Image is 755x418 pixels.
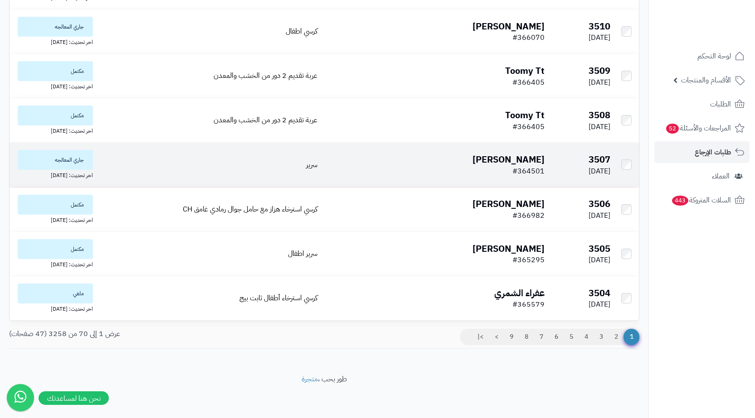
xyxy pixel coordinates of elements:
div: اخر تحديث: [DATE] [13,37,93,46]
span: ملغي [18,283,93,303]
a: كرسي استرخاء هزاز مع حامل جوال رمادي غامق CH [183,204,317,215]
a: متجرة [302,374,318,384]
b: 3510 [589,19,610,33]
b: [PERSON_NAME] [472,242,545,255]
b: 3508 [589,108,610,122]
span: 1 [623,329,639,345]
b: 3504 [589,286,610,300]
div: عرض 1 إلى 70 من 3258 (47 صفحات) [2,329,324,339]
div: اخر تحديث: [DATE] [13,170,93,179]
span: مكتمل [18,61,93,81]
b: [PERSON_NAME] [472,197,545,211]
a: 7 [534,329,549,345]
span: مكتمل [18,195,93,215]
a: عربة تقديم 2 دور من الخشب والمعدن [214,70,317,81]
a: العملاء [654,165,750,187]
span: العملاء [712,170,730,183]
div: اخر تحديث: [DATE] [13,303,93,313]
a: 6 [549,329,564,345]
span: [DATE] [589,299,610,310]
a: كرسي استرخاء أطفال ثابت بيج [239,293,317,303]
a: 5 [564,329,579,345]
b: Toomy Tt [505,64,545,77]
b: 3505 [589,242,610,255]
b: عفراء الشمري [494,286,545,300]
span: لوحة التحكم [697,50,731,62]
a: > [489,329,504,345]
span: #366405 [512,77,545,88]
span: المراجعات والأسئلة [665,122,731,135]
b: 3506 [589,197,610,211]
b: 3507 [589,153,610,166]
span: [DATE] [589,32,610,43]
a: 4 [579,329,594,345]
span: 443 [672,196,688,206]
span: #366982 [512,210,545,221]
span: الطلبات [710,98,731,111]
a: كرسي اطفال [286,26,317,37]
span: #365579 [512,299,545,310]
a: الطلبات [654,93,750,115]
b: 3509 [589,64,610,77]
span: #366070 [512,32,545,43]
span: الأقسام والمنتجات [681,74,731,86]
span: [DATE] [589,77,610,88]
span: #365295 [512,255,545,265]
a: 9 [504,329,519,345]
span: #366405 [512,121,545,132]
span: جاري المعالجه [18,17,93,37]
a: 8 [519,329,534,345]
a: 3 [594,329,609,345]
span: [DATE] [589,166,610,177]
span: [DATE] [589,121,610,132]
div: اخر تحديث: [DATE] [13,259,93,269]
div: اخر تحديث: [DATE] [13,125,93,135]
a: لوحة التحكم [654,45,750,67]
a: طلبات الإرجاع [654,141,750,163]
a: >| [472,329,489,345]
a: المراجعات والأسئلة52 [654,117,750,139]
a: سرير [306,159,317,170]
b: Toomy Tt [505,108,545,122]
span: السلات المتروكة [671,194,731,207]
span: [DATE] [589,255,610,265]
span: جاري المعالجه [18,150,93,170]
div: اخر تحديث: [DATE] [13,81,93,91]
b: [PERSON_NAME] [472,19,545,33]
b: [PERSON_NAME] [472,153,545,166]
span: مكتمل [18,239,93,259]
span: 52 [666,124,679,134]
a: 2 [609,329,624,345]
span: [DATE] [589,210,610,221]
a: السلات المتروكة443 [654,189,750,211]
span: مكتمل [18,106,93,125]
a: سرير اطفال [288,248,317,259]
a: عربة تقديم 2 دور من الخشب والمعدن [214,115,317,125]
span: طلبات الإرجاع [695,146,731,159]
div: اخر تحديث: [DATE] [13,215,93,224]
span: #364501 [512,166,545,177]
